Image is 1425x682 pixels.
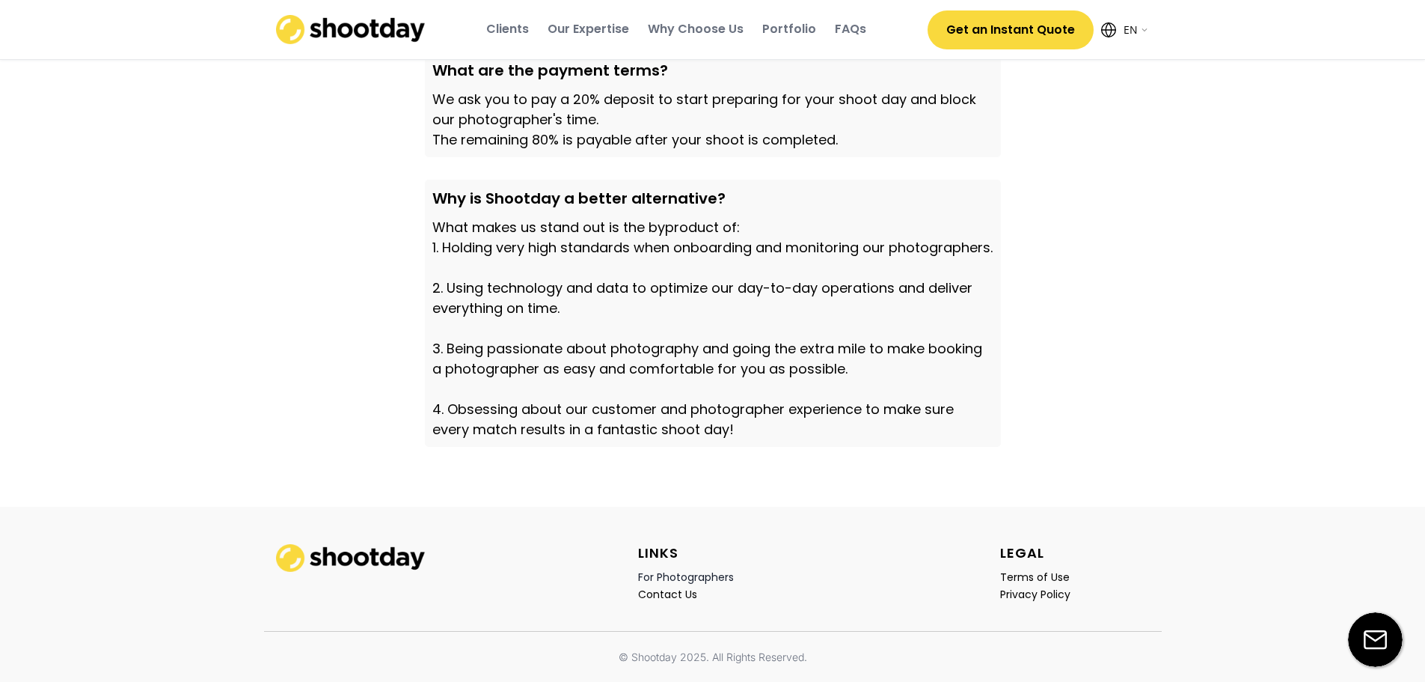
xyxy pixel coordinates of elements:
div: FAQs [835,21,866,37]
div: Clients [486,21,529,37]
div: Our Expertise [548,21,629,37]
div: What makes us stand out is the byproduct of: 1. Holding very high standards when onboarding and m... [432,217,993,439]
div: Terms of Use [1000,570,1070,584]
div: For Photographers [638,570,734,584]
div: Why is Shootday a better alternative? [432,187,993,210]
img: shootday_logo.png [276,15,426,44]
div: Portfolio [762,21,816,37]
div: Contact Us [638,588,697,601]
div: LINKS [638,544,678,561]
div: Why Choose Us [648,21,744,37]
img: shootday_logo.png [276,544,426,572]
div: We ask you to pay a 20% deposit to start preparing for your shoot day and block our photographer'... [432,89,993,150]
div: What are the payment terms? [432,59,993,82]
div: Privacy Policy [1000,588,1070,601]
img: email-icon%20%281%29.svg [1348,612,1403,667]
img: Icon%20feather-globe%20%281%29.svg [1101,22,1116,37]
div: © Shootday 2025. All Rights Reserved. [619,650,807,665]
div: LEGAL [1000,544,1044,561]
button: Get an Instant Quote [928,10,1094,49]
